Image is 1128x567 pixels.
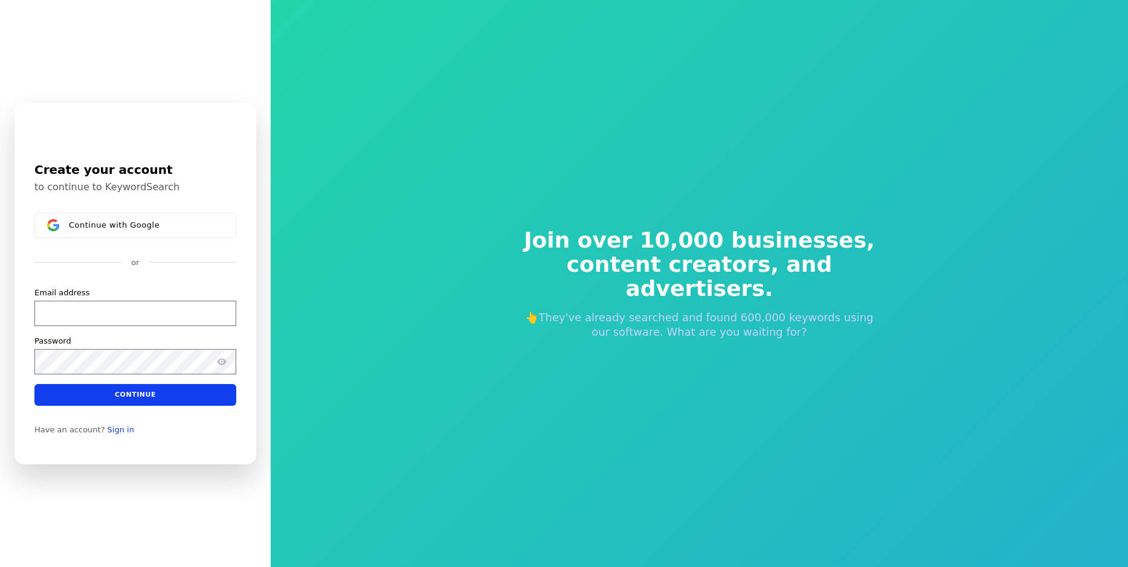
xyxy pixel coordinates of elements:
label: Password [34,335,71,346]
button: Sign in with GoogleContinue with Google [34,213,236,238]
button: Continue [34,383,236,405]
span: content creators, and advertisers. [516,252,883,301]
img: Sign in with Google [47,219,59,231]
span: Join over 10,000 businesses, [516,228,883,252]
label: Email address [34,287,89,298]
h1: Create your account [34,161,236,179]
a: Sign in [108,424,134,434]
p: to continue to KeywordSearch [34,181,236,193]
span: Continue with Google [69,220,160,229]
p: 👆They've already searched and found 600,000 keywords using our software. What are you waiting for? [516,310,883,339]
button: Show password [214,354,229,368]
p: or [131,257,139,268]
span: Have an account? [34,424,105,434]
